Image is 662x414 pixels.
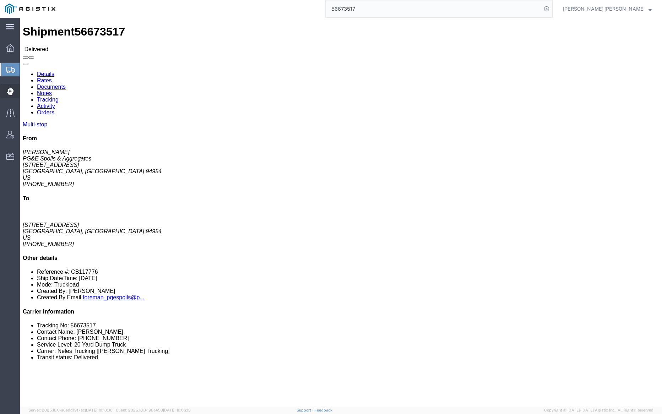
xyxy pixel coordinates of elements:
[163,408,191,412] span: [DATE] 10:06:13
[116,408,191,412] span: Client: 2025.18.0-198a450
[85,408,113,412] span: [DATE] 10:10:00
[314,408,332,412] a: Feedback
[544,407,653,413] span: Copyright © [DATE]-[DATE] Agistix Inc., All Rights Reserved
[563,5,644,13] span: Kayte Bray Dogali
[297,408,314,412] a: Support
[5,4,55,14] img: logo
[28,408,113,412] span: Server: 2025.18.0-a0edd1917ac
[20,18,662,407] iframe: FS Legacy Container
[563,5,652,13] button: [PERSON_NAME] [PERSON_NAME]
[326,0,542,17] input: Search for shipment number, reference number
